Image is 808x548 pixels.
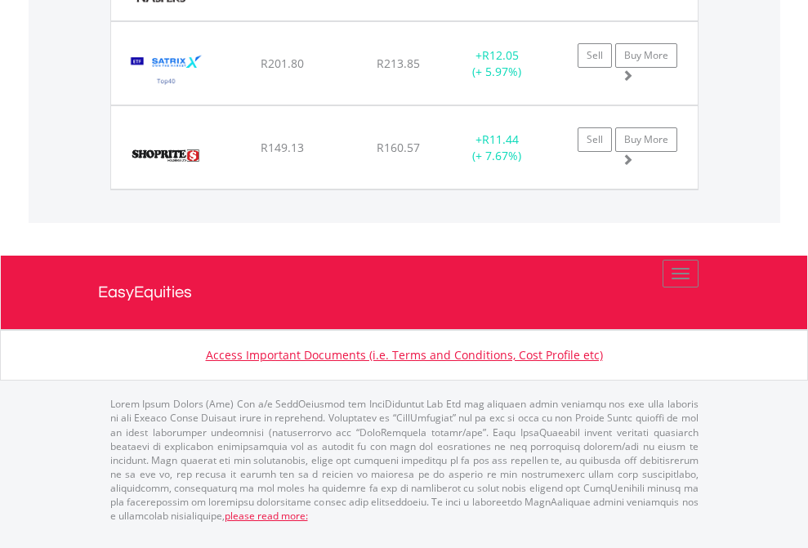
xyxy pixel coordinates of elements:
a: EasyEquities [98,256,711,329]
a: please read more: [225,509,308,523]
span: R201.80 [261,56,304,71]
a: Access Important Documents (i.e. Terms and Conditions, Cost Profile etc) [206,347,603,363]
a: Sell [578,127,612,152]
span: R12.05 [482,47,519,63]
p: Lorem Ipsum Dolors (Ame) Con a/e SeddOeiusmod tem InciDiduntut Lab Etd mag aliquaen admin veniamq... [110,397,699,523]
span: R149.13 [261,140,304,155]
div: + (+ 5.97%) [446,47,548,80]
span: R213.85 [377,56,420,71]
a: Buy More [615,127,677,152]
span: R11.44 [482,131,519,147]
img: EQU.ZA.STX40.png [119,42,213,100]
div: + (+ 7.67%) [446,131,548,164]
a: Sell [578,43,612,68]
a: Buy More [615,43,677,68]
img: EQU.ZA.SHP.png [119,127,212,185]
span: R160.57 [377,140,420,155]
